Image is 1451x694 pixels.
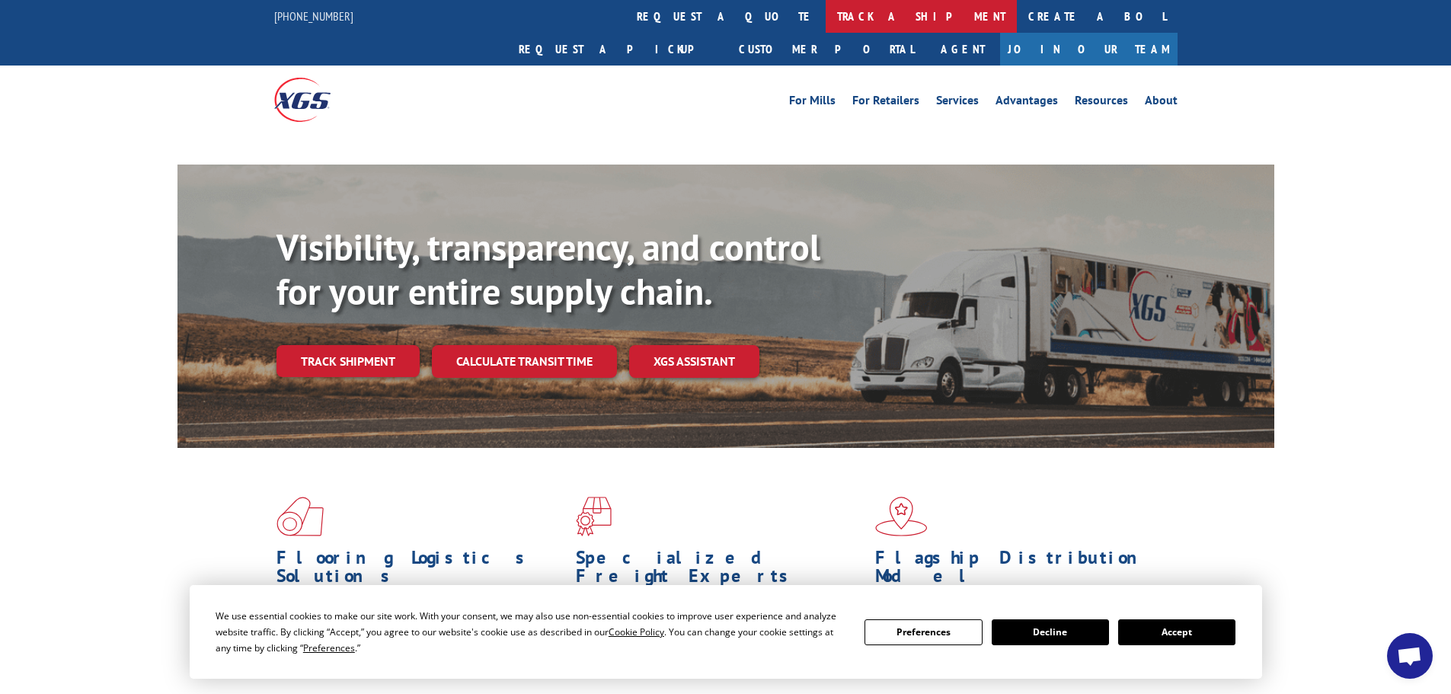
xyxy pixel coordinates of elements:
a: Join Our Team [1000,33,1178,66]
b: Visibility, transparency, and control for your entire supply chain. [276,223,820,315]
h1: Flooring Logistics Solutions [276,548,564,593]
a: Calculate transit time [432,345,617,378]
a: Resources [1075,94,1128,111]
a: Track shipment [276,345,420,377]
div: Cookie Consent Prompt [190,585,1262,679]
div: We use essential cookies to make our site work. With your consent, we may also use non-essential ... [216,608,846,656]
button: Preferences [865,619,982,645]
div: Open chat [1387,633,1433,679]
a: Request a pickup [507,33,727,66]
a: [PHONE_NUMBER] [274,8,353,24]
span: Preferences [303,641,355,654]
a: Customer Portal [727,33,925,66]
span: Cookie Policy [609,625,664,638]
h1: Specialized Freight Experts [576,548,864,593]
img: xgs-icon-flagship-distribution-model-red [875,497,928,536]
a: Services [936,94,979,111]
img: xgs-icon-focused-on-flooring-red [576,497,612,536]
h1: Flagship Distribution Model [875,548,1163,593]
img: xgs-icon-total-supply-chain-intelligence-red [276,497,324,536]
a: Agent [925,33,1000,66]
a: About [1145,94,1178,111]
a: XGS ASSISTANT [629,345,759,378]
a: Advantages [996,94,1058,111]
button: Accept [1118,619,1235,645]
button: Decline [992,619,1109,645]
a: For Mills [789,94,836,111]
a: For Retailers [852,94,919,111]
